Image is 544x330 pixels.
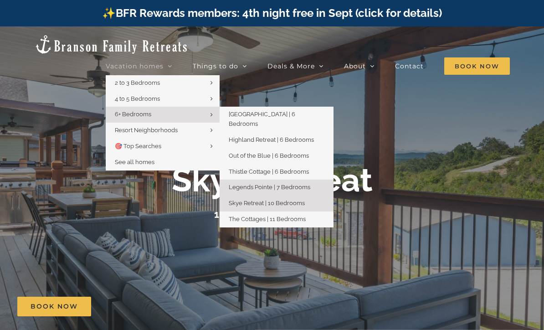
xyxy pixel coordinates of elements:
a: Resort Neighborhoods [106,123,220,139]
a: Skye Retreat | 10 Bedrooms [220,196,334,211]
nav: Main Menu [106,57,510,75]
span: Highland Retreat | 6 Bedrooms [229,136,314,143]
a: Vacation homes [106,57,172,75]
a: 4 to 5 Bedrooms [106,91,220,107]
span: 6+ Bedrooms [115,111,151,118]
a: 2 to 3 Bedrooms [106,75,220,91]
a: Out of the Blue | 6 Bedrooms [220,148,334,164]
h3: 10 Bedrooms | Sleeps 32 [214,208,330,220]
span: Legends Pointe | 7 Bedrooms [229,184,310,191]
span: 4 to 5 Bedrooms [115,95,160,102]
span: Vacation homes [106,63,164,69]
span: Things to do [193,63,238,69]
span: Out of the Blue | 6 Bedrooms [229,152,309,159]
span: Deals & More [267,63,315,69]
span: 🎯 Top Searches [115,143,161,150]
a: 6+ Bedrooms [106,107,220,123]
span: [GEOGRAPHIC_DATA] | 6 Bedrooms [229,111,295,127]
a: Highland Retreat | 6 Bedrooms [220,132,334,148]
span: Contact [395,63,424,69]
a: The Cottages | 11 Bedrooms [220,211,334,227]
a: Things to do [193,57,247,75]
span: Book Now [31,303,78,310]
a: Contact [395,57,424,75]
span: Resort Neighborhoods [115,127,178,134]
a: Book Now [17,297,91,316]
a: Legends Pointe | 7 Bedrooms [220,180,334,196]
a: See all homes [106,155,220,170]
a: Deals & More [267,57,323,75]
a: Thistle Cottage | 6 Bedrooms [220,164,334,180]
span: Skye Retreat | 10 Bedrooms [229,200,305,206]
img: Branson Family Retreats Logo [34,34,189,55]
span: Thistle Cottage | 6 Bedrooms [229,168,309,175]
span: The Cottages | 11 Bedrooms [229,216,306,222]
span: About [344,63,366,69]
span: See all homes [115,159,154,165]
a: About [344,57,375,75]
b: Skye Retreat [172,161,373,200]
span: 2 to 3 Bedrooms [115,79,160,86]
a: 🎯 Top Searches [106,139,220,155]
span: Book Now [444,57,510,75]
a: ✨BFR Rewards members: 4th night free in Sept (click for details) [102,6,442,20]
a: [GEOGRAPHIC_DATA] | 6 Bedrooms [220,107,334,132]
